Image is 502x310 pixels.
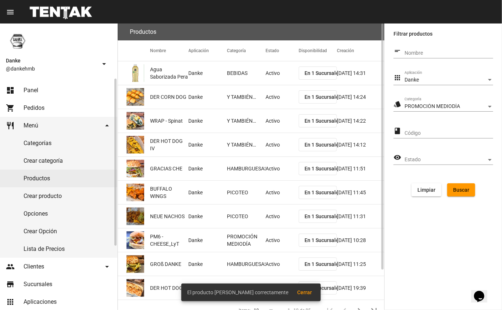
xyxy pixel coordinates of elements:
mat-cell: Activo [266,109,299,133]
mat-cell: Activo [266,181,299,204]
mat-header-cell: Creación [337,40,384,61]
mat-cell: Y TAMBIÉN… [227,85,266,109]
iframe: chat widget [471,281,495,303]
button: En 1 Sucursales [299,90,337,104]
button: Cerrar [291,286,318,299]
span: Aplicaciones [24,298,57,306]
mat-cell: [DATE] 14:22 [337,109,384,133]
span: En 1 Sucursales [305,213,341,219]
span: Limpiar [417,187,435,193]
mat-cell: [DATE] 10:28 [337,228,384,252]
mat-cell: [DATE] 14:12 [337,133,384,156]
mat-cell: Activo [266,205,299,228]
button: En 1 Sucursales [299,210,337,223]
mat-icon: shopping_cart [6,104,15,112]
mat-cell: HAMBURGUESAS [227,252,266,276]
mat-cell: PICOTEO [227,181,266,204]
mat-icon: class [394,127,401,136]
mat-icon: people [6,262,15,271]
mat-cell: Danke [189,85,227,109]
mat-cell: Y TAMBIÉN… [227,109,266,133]
button: Buscar [447,183,475,197]
mat-cell: Activo [266,61,299,85]
mat-header-cell: Categoría [227,40,266,61]
mat-header-cell: Disponibilidad [299,40,337,61]
span: Clientes [24,263,44,270]
span: En 1 Sucursales [305,118,341,124]
img: 1a721365-f7f0-48f2-bc81-df1c02b576e7.png [127,112,144,130]
mat-cell: [DATE] 11:25 [337,252,384,276]
mat-cell: PROMOCIÓN MEDIODÍA [227,228,266,252]
mat-icon: apps [394,73,401,82]
mat-cell: Danke [189,205,227,228]
mat-cell: Activo [266,228,299,252]
mat-icon: dashboard [6,86,15,95]
span: Panel [24,87,38,94]
span: GROß DANKE [150,260,181,268]
img: 3441f565-b6db-4b42-ad11-33f843c8c403.png [127,184,144,201]
span: En 1 Sucursales [305,261,341,267]
span: En 1 Sucursales [305,70,341,76]
mat-header-cell: Estado [266,40,299,61]
img: 2101e8c8-98bc-4e4a-b63d-15c93b71735f.png [127,136,144,154]
span: El producto [PERSON_NAME] correctamente [187,289,288,296]
mat-icon: restaurant [6,121,15,130]
mat-icon: store [6,280,15,289]
mat-cell: Activo [266,157,299,180]
mat-icon: arrow_drop_down [103,121,111,130]
button: En 1 Sucursales [299,257,337,271]
span: En 1 Sucursales [305,142,341,148]
mat-icon: short_text [394,47,401,55]
span: WRAP - Spinat [150,117,183,125]
mat-select: Estado [405,157,493,163]
mat-cell: HAMBURGUESAS [227,157,266,180]
mat-icon: menu [6,8,15,17]
mat-cell: BEBIDAS [227,61,266,85]
mat-cell: [DATE] 11:51 [337,157,384,180]
mat-icon: arrow_drop_down [103,262,111,271]
span: DER HOT DOG III [150,284,188,292]
mat-cell: Danke [189,157,227,180]
span: NEUE NACHOS [150,213,185,220]
mat-cell: [DATE] 11:31 [337,205,384,228]
button: En 1 Sucursales [299,138,337,151]
mat-icon: arrow_drop_down [100,60,108,68]
button: En 1 Sucursales [299,66,337,80]
img: d7cd4ccb-e923-436d-94c5-56a0338c840e.png [127,64,144,82]
mat-icon: style [394,100,401,109]
mat-cell: [DATE] 19:39 [337,276,384,300]
mat-cell: Danke [189,133,227,156]
mat-cell: Danke [189,181,227,204]
span: Buscar [453,187,469,193]
mat-cell: Y TAMBIÉN… [227,133,266,156]
span: Pedidos [24,104,44,112]
mat-cell: PICOTEO [227,205,266,228]
span: Danke [405,77,419,83]
mat-cell: [DATE] 14:24 [337,85,384,109]
span: En 1 Sucursales [305,190,341,195]
mat-icon: visibility [394,153,401,162]
label: Filtrar productos [394,29,493,38]
mat-cell: Danke [189,109,227,133]
img: e78ba89a-d4a4-48df-a29c-741630618342.png [127,255,144,273]
span: Estado [405,157,487,163]
img: 0a44530d-f050-4a3a-9d7f-6ed94349fcf6.png [127,88,144,106]
button: En 1 Sucursales [299,114,337,127]
mat-select: Aplicación [405,77,493,83]
img: 1d4517d0-56da-456b-81f5-6111ccf01445.png [6,29,29,53]
span: @dankehmb [6,65,97,72]
img: ce274695-1ce7-40c2-b596-26e3d80ba656.png [127,208,144,225]
input: Código [405,130,493,136]
span: Danke [6,56,97,65]
span: PROMOCIÓN MEDIODÍA [405,103,460,109]
button: En 1 Sucursales [299,162,337,175]
button: En 1 Sucursales [299,186,337,199]
mat-cell: [DATE] 11:45 [337,181,384,204]
span: Cerrar [297,289,312,295]
span: Agua Saborizada Pera [150,66,189,80]
span: GRACIAS CHE [150,165,182,172]
button: Limpiar [412,183,441,197]
img: f4fd4fc5-1d0f-45c4-b852-86da81b46df0.png [127,231,144,249]
span: En 1 Sucursales [305,237,341,243]
mat-cell: [DATE] 14:31 [337,61,384,85]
